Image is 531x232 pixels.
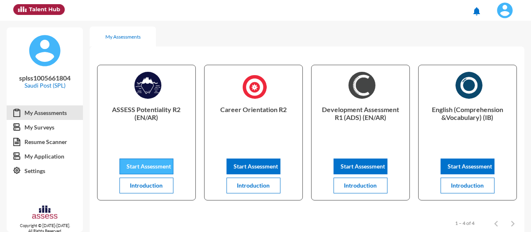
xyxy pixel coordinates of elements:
[7,149,83,164] a: My Application
[241,72,268,102] img: Career_Orientation_R2_1725960277734
[455,72,482,99] img: English_(Comprehension_&Vocabulary)_(IB)_1730317988001
[504,215,521,231] button: Next page
[211,105,295,139] p: Career Orientation R2
[130,182,163,189] span: Introduction
[318,105,402,139] p: Development Assessment R1 (ADS) (EN/AR)
[127,163,171,170] span: Start Assessment
[28,34,61,67] img: default%20profile%20image.svg
[134,72,161,99] img: ASSESS_Potentiality_R2_1725966368866
[334,178,387,193] button: Introduction
[227,178,280,193] button: Introduction
[7,134,83,149] a: Resume Scanner
[227,163,280,170] a: Start Assessment
[455,220,475,226] div: 1 – 4 of 4
[32,205,58,221] img: assesscompany-logo.png
[237,182,270,189] span: Introduction
[13,74,76,82] p: splss1005661804
[234,163,278,170] span: Start Assessment
[7,105,83,120] a: My Assessments
[448,163,492,170] span: Start Assessment
[119,159,173,174] button: Start Assessment
[441,163,494,170] a: Start Assessment
[119,178,173,193] button: Introduction
[441,178,494,193] button: Introduction
[348,72,375,99] img: AR)_1726044597422
[344,182,377,189] span: Introduction
[425,105,509,139] p: English (Comprehension &Vocabulary) (IB)
[441,159,494,174] button: Start Assessment
[488,215,504,231] button: Previous page
[334,159,387,174] button: Start Assessment
[451,182,484,189] span: Introduction
[334,163,387,170] a: Start Assessment
[7,164,83,178] a: Settings
[341,163,385,170] span: Start Assessment
[105,34,141,40] div: My Assessments
[104,105,188,139] p: ASSESS Potentiality R2 (EN/AR)
[472,6,482,16] mat-icon: notifications
[227,159,280,174] button: Start Assessment
[119,163,173,170] a: Start Assessment
[13,82,76,89] p: Saudi Post (SPL)
[7,120,83,135] a: My Surveys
